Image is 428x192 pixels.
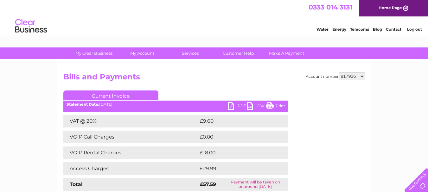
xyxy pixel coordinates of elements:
a: Services [164,47,216,59]
td: Payment will be taken on or around [DATE] [222,178,288,191]
b: Statement Date: [67,102,99,107]
a: 0333 014 3131 [309,3,352,11]
div: [DATE] [63,102,288,107]
a: Blog [373,27,382,32]
a: Energy [332,27,346,32]
td: £18.00 [198,146,275,159]
a: PDF [228,102,247,111]
a: Make A Payment [260,47,313,59]
img: logo.png [15,16,47,36]
td: Access Charges [63,162,198,175]
td: VAT @ 20% [63,115,198,127]
a: Telecoms [350,27,369,32]
div: Account number [306,72,365,80]
td: £9.60 [198,115,274,127]
div: Clear Business is a trading name of Verastar Limited (registered in [GEOGRAPHIC_DATA] No. 3667643... [65,3,364,31]
a: My Clear Business [68,47,120,59]
a: Water [316,27,329,32]
strong: Total [70,181,83,187]
a: Current Invoice [63,90,158,100]
td: VOIP Call Charges [63,131,198,143]
a: Customer Help [212,47,265,59]
h2: Bills and Payments [63,72,365,84]
a: Print [266,102,285,111]
a: My Account [116,47,168,59]
a: Contact [386,27,401,32]
td: VOIP Rental Charges [63,146,198,159]
td: £0.00 [198,131,274,143]
strong: £57.59 [200,181,216,187]
a: CSV [247,102,266,111]
a: Log out [407,27,422,32]
td: £29.99 [198,162,276,175]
